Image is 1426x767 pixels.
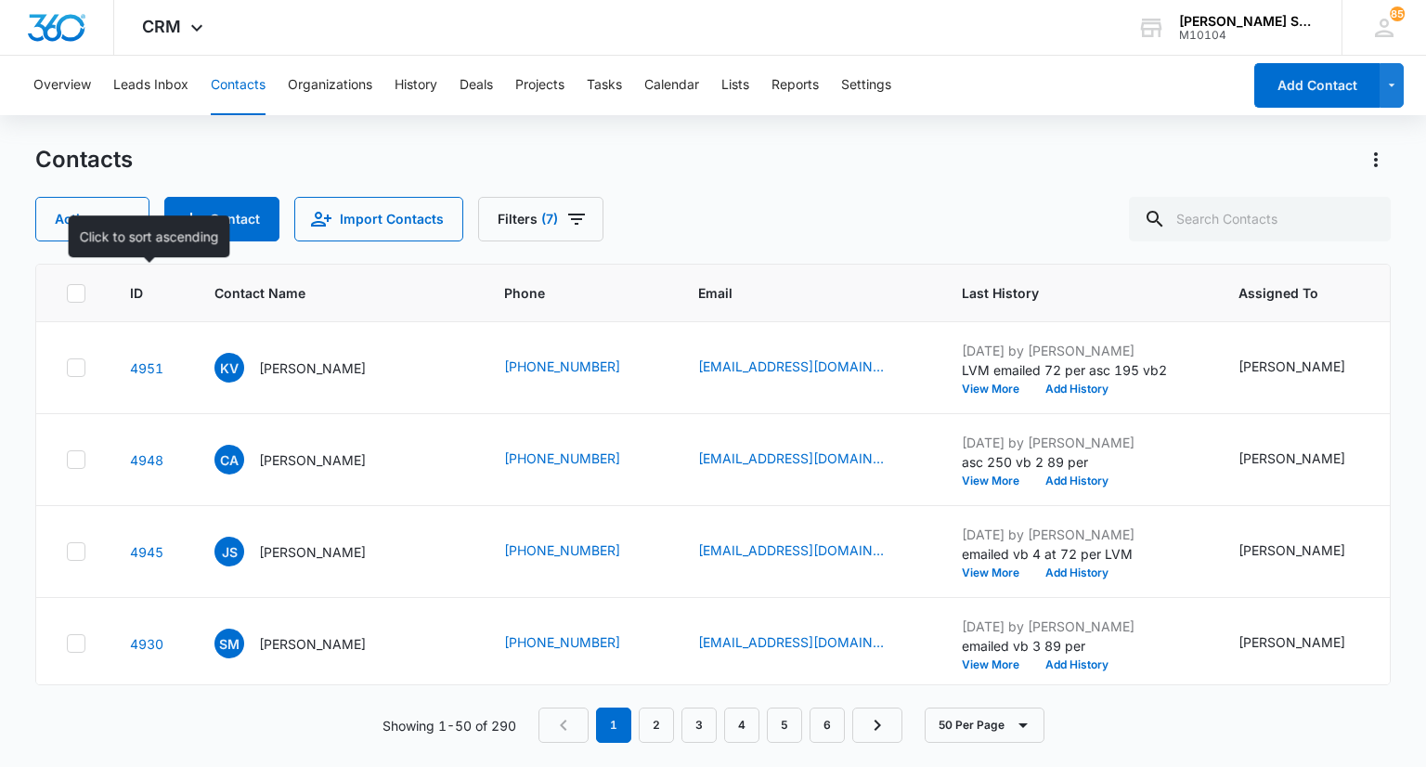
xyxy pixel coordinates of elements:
div: Phone - (513) 488-2888 - Select to Edit Field [504,632,654,655]
div: notifications count [1390,6,1405,21]
div: [PERSON_NAME] [1238,540,1345,560]
button: Add History [1032,383,1121,395]
div: Email - ajbgrowe@sbcglobal.net - Select to Edit Field [698,540,917,563]
a: [EMAIL_ADDRESS][DOMAIN_NAME] [698,448,884,468]
div: [PERSON_NAME] [1238,632,1345,652]
span: ID [130,283,143,303]
span: CA [214,445,244,474]
button: Contacts [211,56,266,115]
span: Phone [504,283,627,303]
button: Add History [1032,659,1121,670]
button: 50 Per Page [925,708,1044,743]
button: Add History [1032,567,1121,578]
a: [EMAIL_ADDRESS][DOMAIN_NAME] [698,632,884,652]
p: [DATE] by [PERSON_NAME] [962,341,1194,360]
div: Assigned To - Ted DiMayo - Select to Edit Field [1238,540,1379,563]
button: Settings [841,56,891,115]
span: Contact Name [214,283,433,303]
input: Search Contacts [1129,197,1391,241]
button: Projects [515,56,564,115]
div: Assigned To - Ted DiMayo - Select to Edit Field [1238,448,1379,471]
div: account name [1179,14,1315,29]
span: CRM [142,17,181,36]
a: [EMAIL_ADDRESS][DOMAIN_NAME] [698,540,884,560]
span: Assigned To [1238,283,1352,303]
p: LVM emailed 72 per asc 195 vb2 [962,360,1194,380]
a: Page 5 [767,708,802,743]
span: JS [214,537,244,566]
span: KV [214,353,244,383]
a: [PHONE_NUMBER] [504,632,620,652]
a: Navigate to contact details page for Jill Strickland [130,544,163,560]
div: Contact Name - Carlos Arancibia - Select to Edit Field [214,445,399,474]
a: [EMAIL_ADDRESS][DOMAIN_NAME] [698,357,884,376]
div: Contact Name - Subhash Makkena - Select to Edit Field [214,629,399,658]
a: [PHONE_NUMBER] [504,448,620,468]
button: View More [962,567,1032,578]
a: [PHONE_NUMBER] [504,357,620,376]
div: Phone - (630) 303-2291 - Select to Edit Field [504,540,654,563]
button: Add Contact [164,197,279,241]
button: Filters [478,197,603,241]
button: History [395,56,437,115]
button: View More [962,659,1032,670]
button: Add History [1032,475,1121,487]
p: [PERSON_NAME] [259,634,366,654]
a: Navigate to contact details page for Subhash Makkena [130,636,163,652]
a: Page 2 [639,708,674,743]
a: Navigate to contact details page for Carlos Arancibia [130,452,163,468]
a: Next Page [852,708,902,743]
a: Page 6 [810,708,845,743]
p: emailed vb 4 at 72 per LVM [962,544,1194,564]
div: Email - arancibia_carlos@hotmail.com - Select to Edit Field [698,448,917,471]
p: [PERSON_NAME] [259,542,366,562]
a: Page 4 [724,708,759,743]
span: 85 [1390,6,1405,21]
button: Actions [35,197,149,241]
button: Add Contact [1254,63,1380,108]
button: Tasks [587,56,622,115]
div: Contact Name - Jill Strickland - Select to Edit Field [214,537,399,566]
button: Reports [771,56,819,115]
p: [DATE] by [PERSON_NAME] [962,433,1194,452]
a: [PHONE_NUMBER] [504,540,620,560]
p: [DATE] by [PERSON_NAME] [962,525,1194,544]
p: [DATE] by [PERSON_NAME] [962,617,1194,636]
h1: Contacts [35,146,133,174]
a: Navigate to contact details page for Kumar Vora [130,360,163,376]
span: SM [214,629,244,658]
p: asc 250 vb 2 89 per [962,452,1194,472]
div: account id [1179,29,1315,42]
p: [PERSON_NAME] [259,450,366,470]
span: Email [698,283,890,303]
button: Deals [460,56,493,115]
div: Assigned To - Ted DiMayo - Select to Edit Field [1238,632,1379,655]
span: Last History [962,283,1167,303]
div: Contact Name - Kumar Vora - Select to Edit Field [214,353,399,383]
button: Import Contacts [294,197,463,241]
p: [PERSON_NAME] [259,358,366,378]
button: Leads Inbox [113,56,188,115]
em: 1 [596,708,631,743]
p: emailed vb 3 89 per [962,636,1194,656]
button: Calendar [644,56,699,115]
div: Click to sort ascending [69,215,230,257]
div: Email - contactvorak@gmail.com - Select to Edit Field [698,357,917,379]
a: Page 3 [681,708,717,743]
button: View More [962,475,1032,487]
div: [PERSON_NAME] [1238,357,1345,376]
button: Organizations [288,56,372,115]
div: Assigned To - Ted DiMayo - Select to Edit Field [1238,357,1379,379]
div: Email - schandra81@gmail.com - Select to Edit Field [698,632,917,655]
div: Phone - (305) 607-5425 - Select to Edit Field [504,448,654,471]
span: (7) [541,213,558,226]
button: Lists [721,56,749,115]
button: Actions [1361,145,1391,175]
p: Showing 1-50 of 290 [382,716,516,735]
nav: Pagination [538,708,902,743]
div: Phone - (202) 215-0402 - Select to Edit Field [504,357,654,379]
button: Overview [33,56,91,115]
div: [PERSON_NAME] [1238,448,1345,468]
button: View More [962,383,1032,395]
